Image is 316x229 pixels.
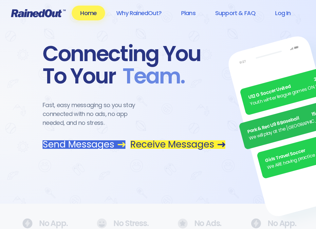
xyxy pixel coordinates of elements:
[108,6,170,20] a: Why RainedOut?
[251,218,261,228] img: No Ads.
[97,218,107,228] img: No Ads.
[43,43,225,87] div: Connecting You To Your
[267,6,299,20] a: Log In
[173,6,204,20] a: Plans
[251,218,286,228] div: No App.
[22,218,58,228] div: No App.
[97,218,138,228] div: No Stress.
[207,6,264,20] a: Support & FAQ
[178,218,212,229] div: No Ads.
[178,218,188,229] img: No Ads.
[72,6,105,20] a: Home
[43,101,147,127] div: Fast, easy messaging so you stay connected with no ads, no app needed, and no stress.
[130,140,225,149] a: Receive Messages
[43,140,125,149] a: Send Messages
[116,65,185,87] span: Team .
[22,218,32,228] img: No Ads.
